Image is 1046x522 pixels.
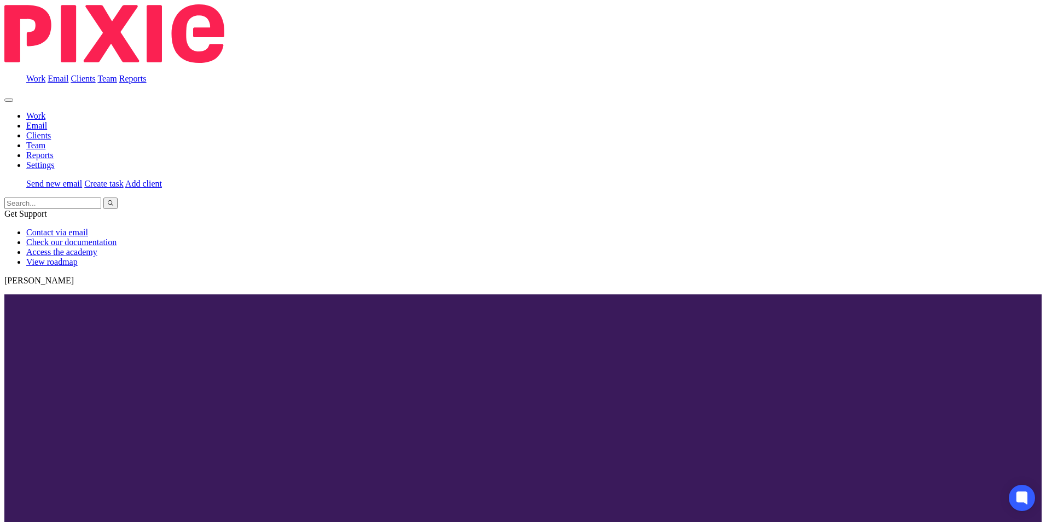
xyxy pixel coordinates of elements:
[4,209,47,218] span: Get Support
[26,257,78,266] a: View roadmap
[26,74,45,83] a: Work
[26,141,45,150] a: Team
[4,198,101,209] input: Search
[97,74,117,83] a: Team
[26,131,51,140] a: Clients
[103,198,118,209] button: Search
[48,74,68,83] a: Email
[71,74,95,83] a: Clients
[26,237,117,247] a: Check our documentation
[84,179,124,188] a: Create task
[26,150,54,160] a: Reports
[26,121,47,130] a: Email
[119,74,147,83] a: Reports
[26,228,88,237] a: Contact via email
[4,4,224,63] img: Pixie
[26,179,82,188] a: Send new email
[4,276,1042,286] p: [PERSON_NAME]
[26,160,55,170] a: Settings
[26,111,45,120] a: Work
[125,179,162,188] a: Add client
[26,247,97,257] a: Access the academy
